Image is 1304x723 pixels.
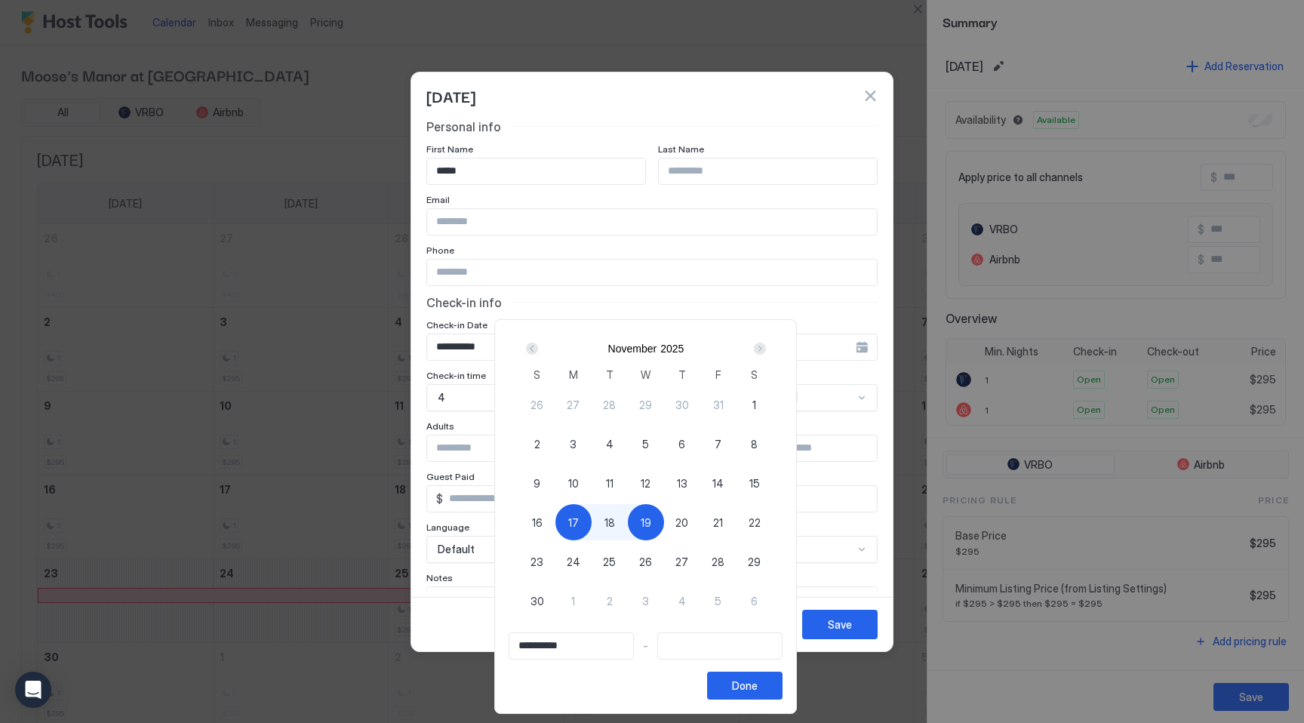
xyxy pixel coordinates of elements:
[519,386,555,423] button: 26
[737,426,773,462] button: 8
[675,554,688,570] span: 27
[700,583,737,619] button: 5
[707,672,783,700] button: Done
[700,386,737,423] button: 31
[592,543,628,580] button: 25
[608,343,657,355] button: November
[715,436,721,452] span: 7
[592,465,628,501] button: 11
[664,583,700,619] button: 4
[567,397,580,413] span: 27
[678,436,685,452] span: 6
[678,367,686,383] span: T
[568,475,579,491] span: 10
[715,593,721,609] span: 5
[555,465,592,501] button: 10
[555,386,592,423] button: 27
[658,633,782,659] input: Input Field
[660,343,684,355] button: 2025
[534,475,540,491] span: 9
[641,515,651,531] span: 19
[628,426,664,462] button: 5
[606,436,614,452] span: 4
[642,593,649,609] span: 3
[642,436,649,452] span: 5
[532,515,543,531] span: 16
[531,593,544,609] span: 30
[531,554,543,570] span: 23
[675,397,689,413] span: 30
[712,554,724,570] span: 28
[592,426,628,462] button: 4
[628,386,664,423] button: 29
[737,504,773,540] button: 22
[607,593,613,609] span: 2
[751,436,758,452] span: 8
[531,397,543,413] span: 26
[664,543,700,580] button: 27
[519,504,555,540] button: 16
[519,583,555,619] button: 30
[15,672,51,708] div: Open Intercom Messenger
[675,515,688,531] span: 20
[592,583,628,619] button: 2
[603,554,616,570] span: 25
[713,397,724,413] span: 31
[749,340,769,358] button: Next
[712,475,724,491] span: 14
[592,386,628,423] button: 28
[643,639,648,653] span: -
[628,543,664,580] button: 26
[713,515,723,531] span: 21
[751,593,758,609] span: 6
[737,386,773,423] button: 1
[519,426,555,462] button: 2
[628,465,664,501] button: 12
[604,515,615,531] span: 18
[606,367,614,383] span: T
[534,367,540,383] span: S
[664,465,700,501] button: 13
[749,515,761,531] span: 22
[571,593,575,609] span: 1
[568,515,579,531] span: 17
[664,386,700,423] button: 30
[569,367,578,383] span: M
[523,340,543,358] button: Prev
[664,504,700,540] button: 20
[641,475,650,491] span: 12
[555,543,592,580] button: 24
[628,504,664,540] button: 19
[509,633,633,659] input: Input Field
[519,543,555,580] button: 23
[737,465,773,501] button: 15
[639,397,652,413] span: 29
[592,504,628,540] button: 18
[641,367,650,383] span: W
[700,426,737,462] button: 7
[748,554,761,570] span: 29
[628,583,664,619] button: 3
[715,367,721,383] span: F
[606,475,614,491] span: 11
[749,475,760,491] span: 15
[664,426,700,462] button: 6
[555,583,592,619] button: 1
[678,593,686,609] span: 4
[737,543,773,580] button: 29
[555,504,592,540] button: 17
[700,504,737,540] button: 21
[639,554,652,570] span: 26
[732,678,758,694] div: Done
[603,397,616,413] span: 28
[751,367,758,383] span: S
[567,554,580,570] span: 24
[677,475,687,491] span: 13
[737,583,773,619] button: 6
[534,436,540,452] span: 2
[700,543,737,580] button: 28
[519,465,555,501] button: 9
[700,465,737,501] button: 14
